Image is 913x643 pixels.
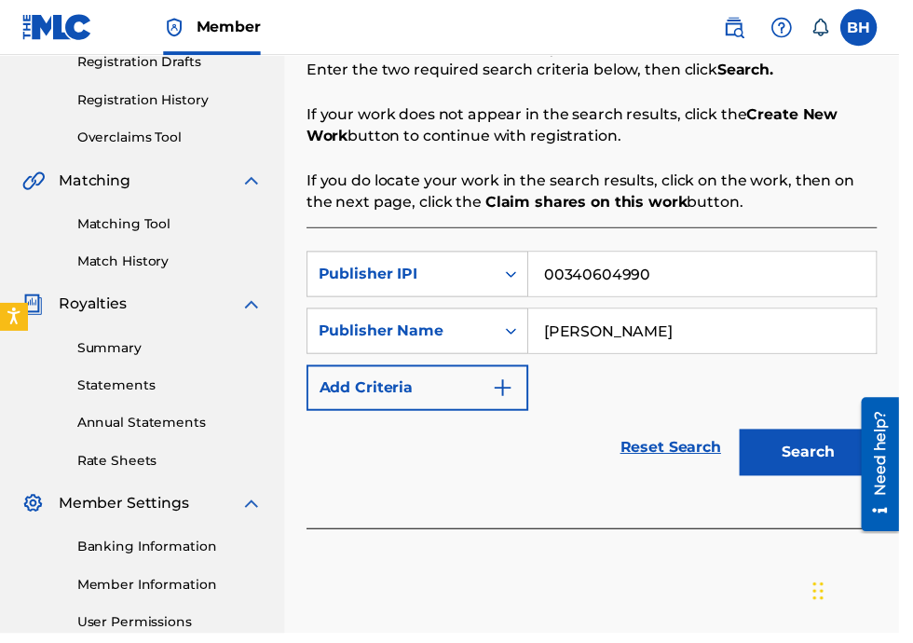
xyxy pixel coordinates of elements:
[166,17,188,39] img: Top Rightsholder
[620,434,742,475] a: Reset Search
[60,298,129,321] span: Royalties
[727,9,764,47] a: Public Search
[78,218,266,238] a: Matching Tool
[60,500,192,523] span: Member Settings
[825,572,837,628] div: Drag
[78,622,266,642] a: User Permissions
[311,371,537,417] button: Add Criteria
[820,554,913,643] iframe: Chat Widget
[78,584,266,604] a: Member Information
[78,420,266,440] a: Annual Statements
[78,130,266,150] a: Overclaims Tool
[775,9,812,47] div: Help
[244,500,266,523] img: expand
[78,256,266,276] a: Match History
[78,92,266,112] a: Registration History
[311,105,891,150] p: If your work does not appear in the search results, click the button to continue with registration.
[244,298,266,321] img: expand
[323,325,491,348] div: Publisher Name
[78,546,266,566] a: Banking Information
[78,458,266,478] a: Rate Sheets
[22,14,94,41] img: MLC Logo
[861,403,913,542] iframe: Resource Center
[824,19,842,37] div: Notifications
[853,9,891,47] div: User Menu
[22,500,45,523] img: Member Settings
[311,61,891,83] p: Enter the two required search criteria below, then click
[493,197,698,214] strong: Claim shares on this work
[60,172,132,195] span: Matching
[78,54,266,74] a: Registration Drafts
[729,62,785,80] strong: Search.
[323,267,491,290] div: Publisher IPI
[199,17,265,38] span: Member
[22,172,46,195] img: Matching
[751,436,891,483] button: Search
[22,298,45,321] img: Royalties
[734,17,756,39] img: search
[311,255,891,492] form: Search Form
[78,344,266,363] a: Summary
[78,382,266,402] a: Statements
[311,172,891,217] p: If you do locate your work in the search results, click on the work, then on the next page, click...
[499,383,522,405] img: 9d2ae6d4665cec9f34b9.svg
[244,172,266,195] img: expand
[783,17,805,39] img: help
